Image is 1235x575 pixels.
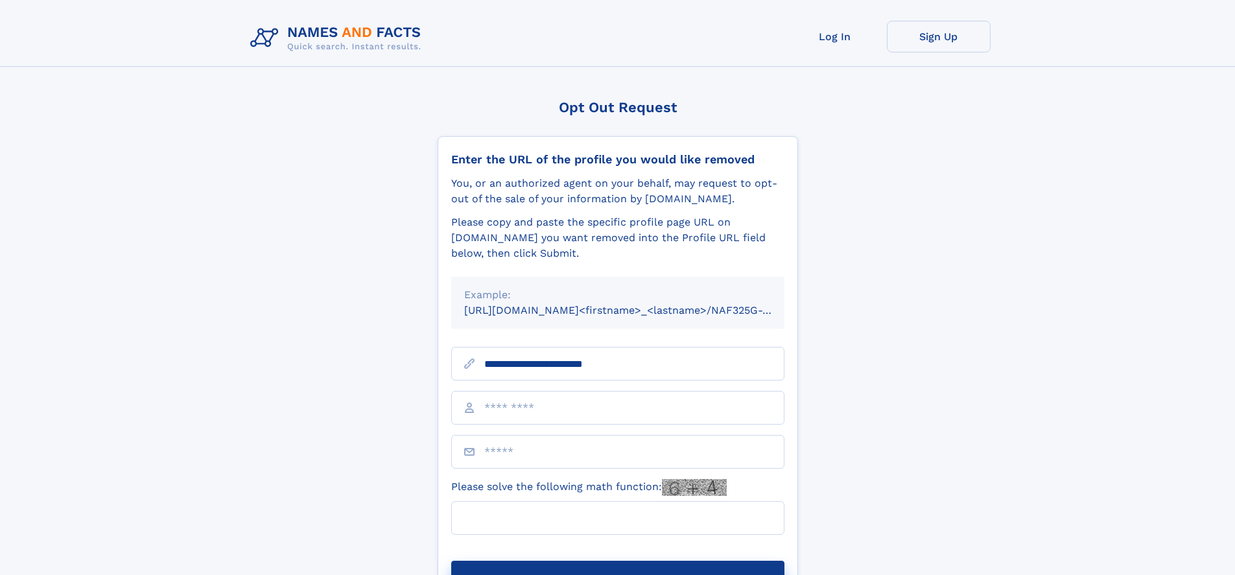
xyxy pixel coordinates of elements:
div: Example: [464,287,771,303]
div: Please copy and paste the specific profile page URL on [DOMAIN_NAME] you want removed into the Pr... [451,215,784,261]
a: Log In [783,21,887,53]
a: Sign Up [887,21,991,53]
img: Logo Names and Facts [245,21,432,56]
div: Opt Out Request [438,99,798,115]
small: [URL][DOMAIN_NAME]<firstname>_<lastname>/NAF325G-xxxxxxxx [464,304,809,316]
div: You, or an authorized agent on your behalf, may request to opt-out of the sale of your informatio... [451,176,784,207]
label: Please solve the following math function: [451,479,727,496]
div: Enter the URL of the profile you would like removed [451,152,784,167]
